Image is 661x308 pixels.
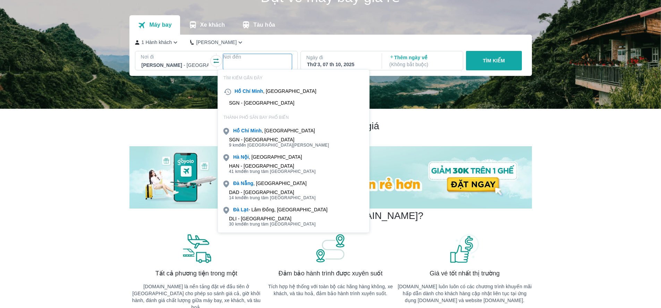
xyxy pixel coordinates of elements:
div: , [GEOGRAPHIC_DATA] [235,88,316,95]
b: Hồ [235,88,241,94]
span: 9 km [229,143,239,148]
p: Máy bay [149,21,171,28]
b: Chí [243,88,251,94]
p: Xe khách [200,21,225,28]
span: 30 km [229,222,241,227]
button: TÌM KIẾM [466,51,522,70]
p: [PERSON_NAME] [196,39,237,46]
img: banner [181,233,212,264]
button: 1 Hành khách [135,39,179,46]
div: SGN - [GEOGRAPHIC_DATA] [229,100,295,106]
div: DAD - [GEOGRAPHIC_DATA] [229,190,316,195]
span: đến [GEOGRAPHIC_DATA][PERSON_NAME] [229,142,329,148]
b: Hà [233,154,239,160]
b: Minh [250,128,262,133]
div: , [GEOGRAPHIC_DATA] [233,127,315,134]
b: Đà [233,207,239,212]
b: Minh [252,88,263,94]
div: , [GEOGRAPHIC_DATA] [233,153,302,160]
span: Tất cả phương tiện trong một [155,269,237,278]
b: Lạt [241,207,248,212]
b: Đà [233,181,239,186]
div: DLI - [GEOGRAPHIC_DATA] [229,216,316,221]
h2: Chương trình giảm giá [129,120,532,132]
span: Giá vé tốt nhất thị trường [430,269,500,278]
p: ( Không bắt buộc ) [389,61,457,68]
div: transportation tabs [129,15,283,35]
div: , [GEOGRAPHIC_DATA] [233,180,307,187]
b: Nội [241,154,249,160]
span: đến trung tâm [GEOGRAPHIC_DATA] [229,169,316,174]
span: đến trung tâm [GEOGRAPHIC_DATA] [229,195,316,201]
p: Tích hợp hệ thống với toàn bộ các hãng hàng không, xe khách, và tàu hoả, đảm bảo hành trình xuyên... [263,283,398,297]
p: TÌM KIẾM GẦN ĐÂY [218,75,369,81]
p: Tàu hỏa [253,21,275,28]
p: [DOMAIN_NAME] luôn luôn có các chương trình khuyến mãi hấp dẫn dành cho khách hàng cập nhật liên ... [398,283,532,304]
img: banner [449,233,480,264]
b: Chí [241,128,249,133]
p: THÀNH PHỐ SÂN BAY PHỔ BIẾN [218,115,369,120]
div: - Lâm Đồng, [GEOGRAPHIC_DATA] [233,206,328,213]
p: Nơi đến [223,53,292,60]
span: 41 km [229,169,241,174]
p: 1 Hành khách [142,39,172,46]
div: Thứ 3, 07 th 10, 2025 [307,61,374,68]
div: SGN - [GEOGRAPHIC_DATA] [229,137,329,142]
b: Nẵng [241,181,253,186]
img: banner-home [129,146,532,209]
p: Ngày đi [306,54,375,61]
b: Hồ [233,128,240,133]
span: 14 km [229,195,241,200]
p: TÌM KIẾM [483,57,505,64]
img: banner [315,233,346,264]
p: Nơi đi [141,53,210,60]
div: HAN - [GEOGRAPHIC_DATA] [229,163,316,169]
p: Thêm ngày về [389,54,457,68]
span: Đảm bảo hành trình được xuyên suốt [279,269,383,278]
button: [PERSON_NAME] [190,39,244,46]
span: đến trung tâm [GEOGRAPHIC_DATA] [229,221,316,227]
